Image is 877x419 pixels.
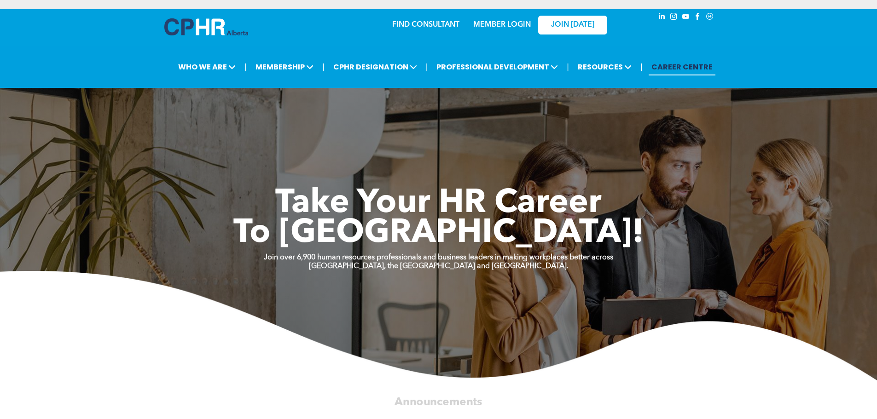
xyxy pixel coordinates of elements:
span: PROFESSIONAL DEVELOPMENT [434,58,561,75]
li: | [426,57,428,76]
a: facebook [693,11,703,24]
li: | [244,57,247,76]
a: MEMBER LOGIN [473,21,531,29]
img: A blue and white logo for cp alberta [164,18,248,35]
a: instagram [669,11,679,24]
a: FIND CONSULTANT [392,21,459,29]
span: WHO WE ARE [175,58,238,75]
strong: Join over 6,900 human resources professionals and business leaders in making workplaces better ac... [264,254,613,261]
a: JOIN [DATE] [538,16,607,34]
li: | [322,57,325,76]
li: | [640,57,643,76]
span: Announcements [395,396,482,408]
span: RESOURCES [575,58,634,75]
a: linkedin [657,11,667,24]
a: Social network [705,11,715,24]
span: CPHR DESIGNATION [331,58,420,75]
span: Take Your HR Career [275,187,602,220]
a: CAREER CENTRE [649,58,715,75]
a: youtube [681,11,691,24]
strong: [GEOGRAPHIC_DATA], the [GEOGRAPHIC_DATA] and [GEOGRAPHIC_DATA]. [309,263,569,270]
span: MEMBERSHIP [253,58,316,75]
span: To [GEOGRAPHIC_DATA]! [233,217,644,250]
span: JOIN [DATE] [551,21,594,29]
li: | [567,57,569,76]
